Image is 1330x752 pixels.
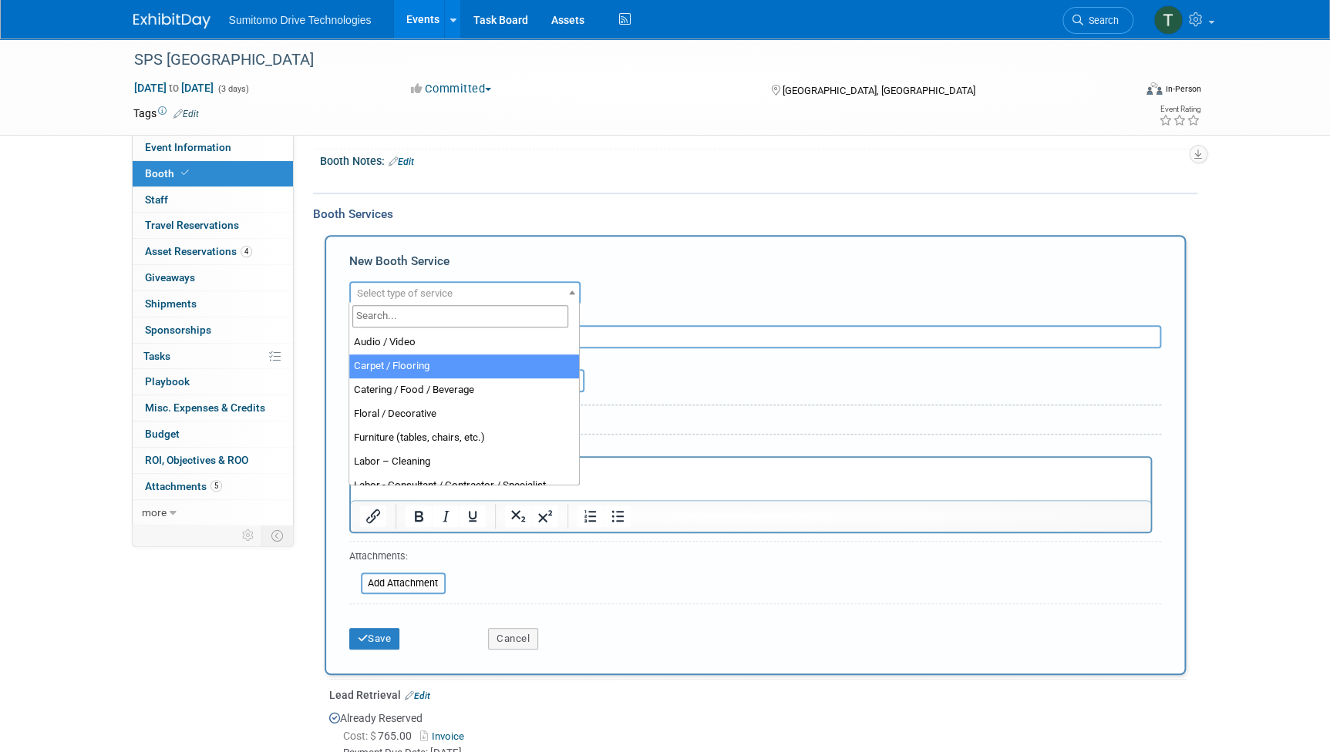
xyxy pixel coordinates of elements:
li: Labor - Consultant / Contractor / Specialist [349,474,579,498]
div: Description (optional) [349,304,1161,325]
span: Booth [145,167,192,180]
span: Cost: $ [343,730,378,742]
a: Misc. Expenses & Credits [133,395,293,421]
img: Format-Inperson.png [1146,82,1162,95]
button: Bold [405,505,431,527]
span: Staff [145,193,168,206]
a: Edit [405,690,430,701]
div: Event Format [1042,80,1201,103]
a: Shipments [133,291,293,317]
a: Booth [133,161,293,186]
div: In-Person [1164,83,1200,95]
a: Staff [133,187,293,213]
a: Search [1062,7,1133,34]
a: ROI, Objectives & ROO [133,448,293,473]
div: Reservation Notes/Details: [349,441,1152,456]
span: Select type of service [357,287,453,299]
a: Invoice [420,730,470,742]
div: Attachments: [349,549,446,567]
button: Italic [432,505,458,527]
a: Sponsorships [133,317,293,343]
div: Ideally by [488,348,1091,369]
span: Misc. Expenses & Credits [145,401,265,414]
button: Insert/edit link [360,505,386,527]
img: Taylor Mobley [1153,5,1183,35]
td: Tags [133,106,199,121]
div: Event Rating [1158,106,1200,113]
a: Edit [173,109,199,119]
span: more [142,506,167,519]
span: to [167,82,181,94]
li: Catering / Food / Beverage [349,378,579,402]
button: Underline [459,505,485,527]
span: (3 days) [217,84,249,94]
span: Event Information [145,141,231,153]
li: Furniture (tables, chairs, etc.) [349,426,579,450]
span: Giveaways [145,271,195,284]
li: Audio / Video [349,331,579,354]
iframe: Rich Text Area [351,458,1150,500]
a: Playbook [133,369,293,394]
button: Save [349,628,400,650]
span: Shipments [145,297,197,310]
td: Personalize Event Tab Strip [235,525,262,546]
i: Booth reservation complete [181,169,189,177]
button: Committed [406,81,497,97]
span: Attachments [145,480,222,492]
li: Carpet / Flooring [349,354,579,378]
td: Toggle Event Tabs [261,525,293,546]
span: Sumitomo Drive Technologies [229,14,372,26]
div: Booth Notes: [320,149,1197,170]
a: Budget [133,421,293,447]
span: [DATE] [DATE] [133,81,214,95]
div: New Booth Service [349,253,1161,277]
span: 5 [210,480,222,492]
a: Travel Reservations [133,213,293,238]
span: Travel Reservations [145,219,239,231]
span: Tasks [143,350,170,362]
div: Lead Retrieval [329,687,1186,703]
li: Floral / Decorative [349,402,579,426]
span: Sponsorships [145,324,211,336]
button: Subscript [504,505,530,527]
li: Labor – Cleaning [349,450,579,474]
span: 4 [241,246,252,257]
div: Booth Services [313,206,1197,223]
span: ROI, Objectives & ROO [145,454,248,466]
a: Attachments5 [133,474,293,499]
span: Search [1083,15,1119,26]
span: Budget [145,428,180,440]
input: Search... [352,305,568,327]
button: Numbered list [577,505,603,527]
a: Asset Reservations4 [133,239,293,264]
span: [GEOGRAPHIC_DATA], [GEOGRAPHIC_DATA] [783,85,975,96]
a: Giveaways [133,265,293,290]
button: Cancel [488,628,538,650]
a: Edit [389,156,414,167]
div: SPS [GEOGRAPHIC_DATA] [129,46,1110,74]
span: Playbook [145,375,190,388]
span: 765.00 [343,730,418,742]
a: more [133,500,293,525]
a: Event Information [133,135,293,160]
button: Bullet list [604,505,630,527]
a: Tasks [133,344,293,369]
button: Superscript [531,505,557,527]
img: ExhibitDay [133,13,210,29]
span: Asset Reservations [145,245,252,257]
